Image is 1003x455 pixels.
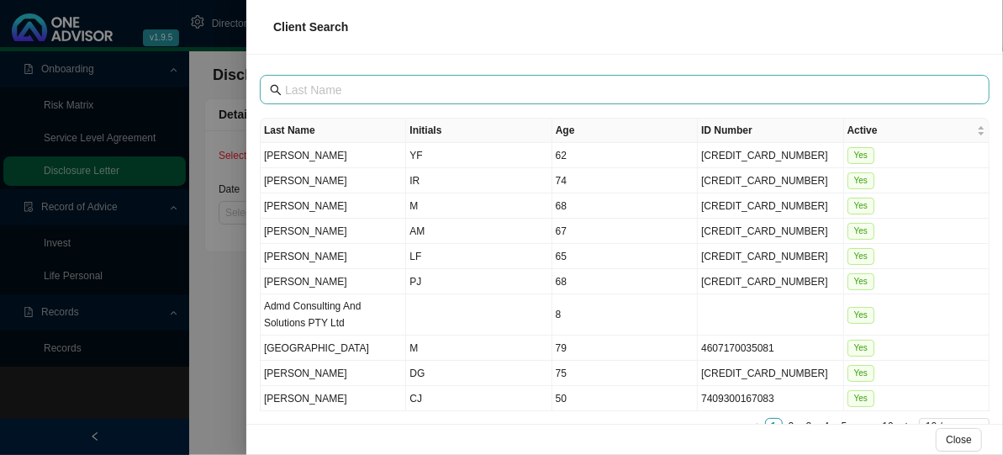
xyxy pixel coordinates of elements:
td: AM [406,219,552,244]
span: Yes [847,223,874,240]
span: Yes [847,198,874,214]
td: [PERSON_NAME] [261,168,406,193]
li: Previous Page [747,418,765,436]
td: DG [406,361,552,386]
span: Yes [847,147,874,164]
span: 68 [556,276,567,288]
span: 79 [556,342,567,354]
span: Yes [847,340,874,357]
button: left [747,418,765,436]
span: Client Search [273,20,348,34]
li: 10 [877,418,900,436]
th: ID Number [698,119,843,143]
span: Yes [847,390,874,407]
span: Close [946,431,972,448]
a: 10 [878,419,899,435]
span: 50 [556,393,567,405]
td: [CREDIT_CARD_NUMBER] [698,219,843,244]
th: Last Name [261,119,406,143]
td: Admd Consulting And Solutions PTY Ltd [261,294,406,336]
td: [CREDIT_CARD_NUMBER] [698,269,843,294]
a: 3 [801,419,817,435]
span: Yes [847,307,874,324]
span: 75 [556,368,567,379]
td: [PERSON_NAME] [261,193,406,219]
li: 1 [765,418,783,436]
span: 8 [556,309,562,320]
td: [PERSON_NAME] [261,386,406,411]
li: Next Page [900,418,917,436]
td: [CREDIT_CARD_NUMBER] [698,143,843,168]
td: PJ [406,269,552,294]
li: 5 [836,418,853,436]
td: [PERSON_NAME] [261,219,406,244]
span: Yes [847,365,874,382]
li: Next 5 Pages [853,418,877,436]
span: right [904,422,912,431]
span: Yes [847,172,874,189]
span: 68 [556,200,567,212]
th: Age [552,119,698,143]
td: 7409300167083 [698,386,843,411]
li: 4 [818,418,836,436]
td: [PERSON_NAME] [261,244,406,269]
span: 74 [556,175,567,187]
td: [CREDIT_CARD_NUMBER] [698,168,843,193]
span: search [270,84,282,96]
td: LF [406,244,552,269]
a: 4 [819,419,835,435]
button: right [900,418,917,436]
a: 5 [837,419,853,435]
th: Active [844,119,990,143]
li: 3 [800,418,818,436]
li: 2 [783,418,800,436]
button: Close [936,428,982,452]
a: 2 [784,419,800,435]
td: YF [406,143,552,168]
span: ••• [853,418,877,436]
td: [GEOGRAPHIC_DATA] [261,336,406,361]
td: CJ [406,386,552,411]
input: Last Name [285,81,968,99]
td: M [406,336,552,361]
span: 10 / page [926,419,983,435]
td: [CREDIT_CARD_NUMBER] [698,361,843,386]
th: Initials [406,119,552,143]
span: 65 [556,251,567,262]
span: 62 [556,150,567,161]
span: left [752,422,760,431]
td: [PERSON_NAME] [261,361,406,386]
span: Yes [847,273,874,290]
span: Active [847,122,974,139]
a: 1 [766,419,782,435]
div: Page Size [919,418,990,436]
span: 67 [556,225,567,237]
td: [PERSON_NAME] [261,269,406,294]
td: 4607170035081 [698,336,843,361]
td: [PERSON_NAME] [261,143,406,168]
td: IR [406,168,552,193]
span: Yes [847,248,874,265]
td: [CREDIT_CARD_NUMBER] [698,244,843,269]
td: M [406,193,552,219]
td: [CREDIT_CARD_NUMBER] [698,193,843,219]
